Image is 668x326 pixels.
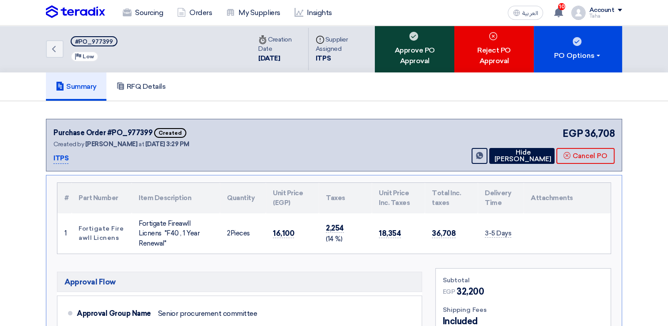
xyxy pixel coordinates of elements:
[56,82,97,91] h5: Summary
[478,183,524,213] th: Delivery Time
[508,6,543,20] button: العربية
[273,229,294,238] span: 16,100
[57,272,422,292] h5: Approval Flow
[326,224,344,233] span: 2,254
[139,219,213,249] div: Fortigate Fireawll Licnens "F40 , 1 Year Renewal"
[372,183,425,213] th: Unit Price Inc. Taxes
[72,213,132,254] td: Fortigate Fireawll Licnens
[316,53,368,64] div: ITPS
[425,183,478,213] th: Total Inc. taxes
[554,50,602,61] div: PO Options
[443,305,604,315] div: Shipping Fees
[77,303,151,324] div: Approval Group Name
[589,7,614,14] div: Account
[139,140,144,148] span: at
[562,126,583,141] span: EGP
[116,82,166,91] h5: RFQ Details
[558,3,565,10] span: 10
[57,213,72,254] td: 1
[489,148,555,164] button: Hide [PERSON_NAME]
[53,128,152,138] div: Purchase Order #PO_977399
[220,213,266,254] td: Pieces
[258,53,301,64] div: [DATE]
[326,234,365,244] div: (14 %)
[556,148,615,164] button: Cancel PO
[266,183,319,213] th: Unit Price (EGP)
[53,140,84,148] span: Created by
[75,39,113,45] div: #PO_977399
[158,305,257,322] div: Senior procurement committee
[83,53,94,60] span: Low
[132,183,220,213] th: Item Description
[454,26,534,72] div: Reject PO Approval
[227,229,230,237] span: 2
[375,26,454,72] div: Approve PO Approval
[145,140,189,148] span: [DATE] 3:29 PM
[220,183,266,213] th: Quantity
[443,287,455,296] span: EGP
[106,72,176,101] a: RFQ Details
[219,3,287,23] a: My Suppliers
[53,153,68,164] p: ITPS
[585,126,615,141] span: 36,708
[485,229,511,238] span: 3-5 Days
[522,10,538,16] span: العربية
[85,140,138,148] span: [PERSON_NAME]
[319,183,372,213] th: Taxes
[154,128,186,138] span: Created
[432,229,456,238] span: 36,708
[258,35,301,53] div: Creation Date
[46,72,106,101] a: Summary
[443,276,604,285] div: Subtotal
[57,183,72,213] th: #
[534,26,622,72] button: PO Options
[170,3,219,23] a: Orders
[116,3,170,23] a: Sourcing
[46,5,105,19] img: Teradix logo
[589,14,622,19] div: Taha
[379,229,401,238] span: 18,354
[571,6,585,20] img: profile_test.png
[287,3,339,23] a: Insights
[72,183,132,213] th: Part Number
[316,35,368,53] div: Supplier Assigned
[524,183,611,213] th: Attachments
[457,285,484,298] span: 32,200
